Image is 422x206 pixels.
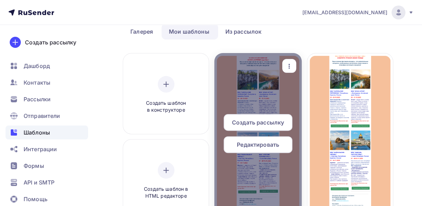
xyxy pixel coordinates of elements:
span: API и SMTP [24,178,54,187]
span: Помощь [24,195,48,203]
span: [EMAIL_ADDRESS][DOMAIN_NAME] [302,9,387,16]
a: Из рассылок [218,24,269,40]
span: Рассылки [24,95,51,103]
span: Создать шаблон в конструкторе [133,100,199,114]
div: Создать рассылку [25,38,76,46]
a: Отправители [6,109,88,123]
a: Галерея [123,24,160,40]
span: Отправители [24,112,60,120]
span: Редактировать [237,140,279,149]
a: Контакты [6,76,88,89]
a: Дашборд [6,59,88,73]
span: Создать шаблон в HTML редакторе [133,186,199,200]
span: Дашборд [24,62,50,70]
a: Рассылки [6,92,88,106]
span: Создать рассылку [232,118,284,127]
a: Шаблоны [6,126,88,139]
span: Интеграции [24,145,57,153]
a: Мои шаблоны [162,24,217,40]
span: Контакты [24,78,50,87]
a: [EMAIL_ADDRESS][DOMAIN_NAME] [302,6,414,19]
span: Шаблоны [24,128,50,137]
a: Формы [6,159,88,173]
span: Формы [24,162,44,170]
